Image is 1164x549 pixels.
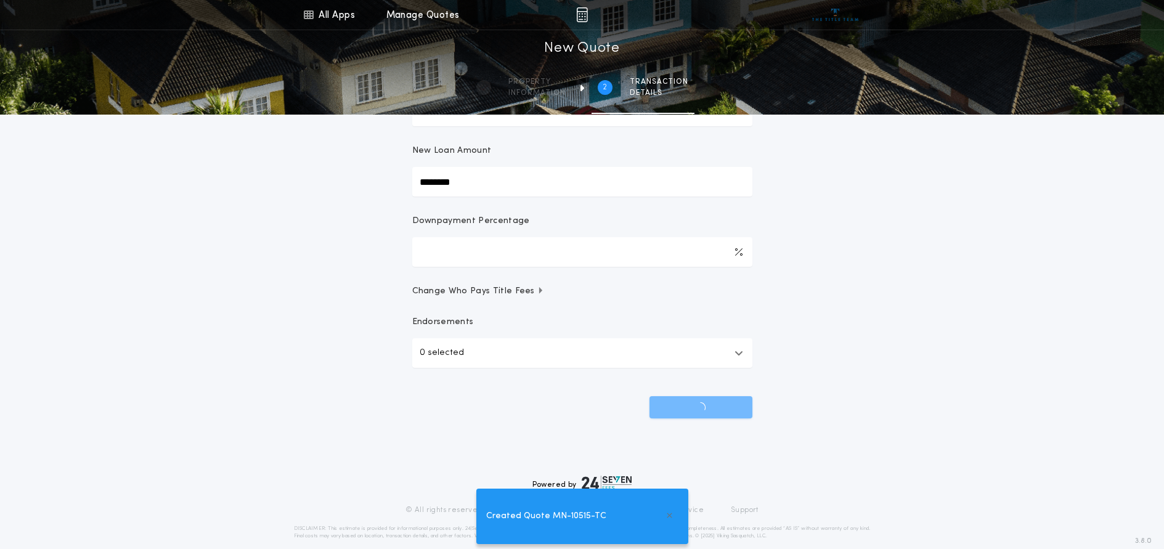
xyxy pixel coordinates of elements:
img: vs-icon [812,9,858,21]
button: Change Who Pays Title Fees [412,285,752,298]
p: New Loan Amount [412,145,492,157]
p: Downpayment Percentage [412,215,530,227]
h1: New Quote [544,39,619,59]
img: logo [582,476,632,490]
input: Downpayment Percentage [412,237,752,267]
p: Endorsements [412,316,752,328]
span: details [630,88,688,98]
input: New Loan Amount [412,167,752,197]
span: Transaction [630,77,688,87]
div: Powered by [532,476,632,490]
span: Created Quote MN-10515-TC [486,510,606,523]
button: 0 selected [412,338,752,368]
span: Property [508,77,566,87]
h2: 2 [603,83,607,92]
img: img [576,7,588,22]
p: 0 selected [420,346,464,360]
span: Change Who Pays Title Fees [412,285,545,298]
span: information [508,88,566,98]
